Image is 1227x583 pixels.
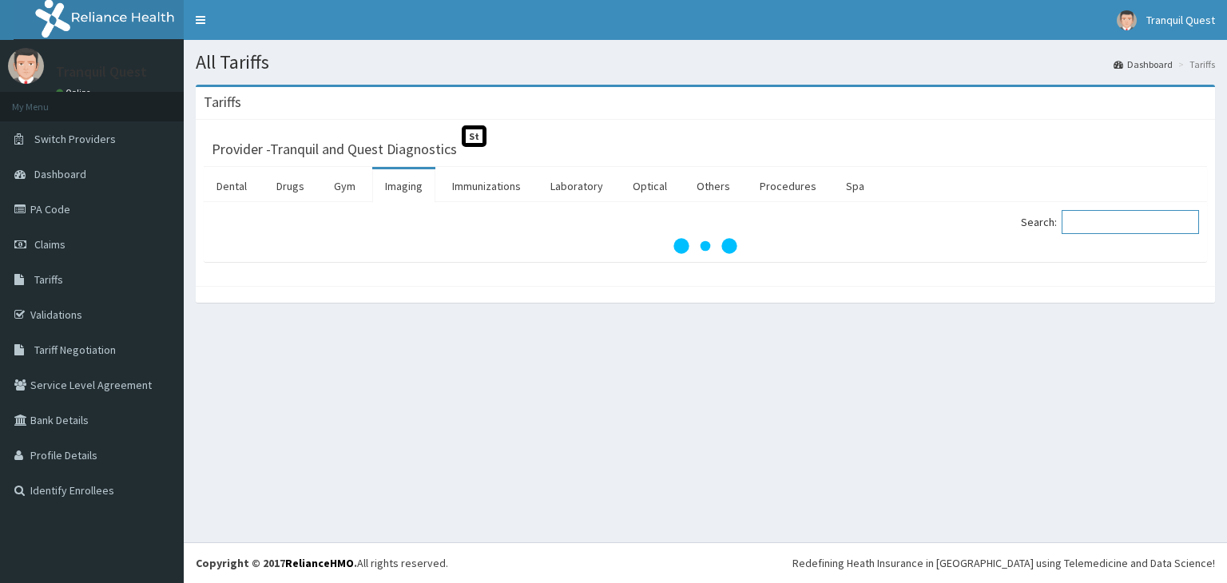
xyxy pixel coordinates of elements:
[56,87,94,98] a: Online
[196,52,1215,73] h1: All Tariffs
[56,65,147,79] p: Tranquil Quest
[1117,10,1137,30] img: User Image
[34,132,116,146] span: Switch Providers
[833,169,877,203] a: Spa
[462,125,486,147] span: St
[1062,210,1199,234] input: Search:
[204,169,260,203] a: Dental
[1146,13,1215,27] span: Tranquil Quest
[538,169,616,203] a: Laboratory
[372,169,435,203] a: Imaging
[1174,58,1215,71] li: Tariffs
[620,169,680,203] a: Optical
[34,167,86,181] span: Dashboard
[684,169,743,203] a: Others
[34,237,66,252] span: Claims
[34,272,63,287] span: Tariffs
[264,169,317,203] a: Drugs
[8,48,44,84] img: User Image
[196,556,357,570] strong: Copyright © 2017 .
[321,169,368,203] a: Gym
[747,169,829,203] a: Procedures
[1021,210,1199,234] label: Search:
[439,169,534,203] a: Immunizations
[1114,58,1173,71] a: Dashboard
[285,556,354,570] a: RelianceHMO
[184,542,1227,583] footer: All rights reserved.
[204,95,241,109] h3: Tariffs
[34,343,116,357] span: Tariff Negotiation
[212,142,457,157] h3: Provider - Tranquil and Quest Diagnostics
[792,555,1215,571] div: Redefining Heath Insurance in [GEOGRAPHIC_DATA] using Telemedicine and Data Science!
[673,214,737,278] svg: audio-loading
